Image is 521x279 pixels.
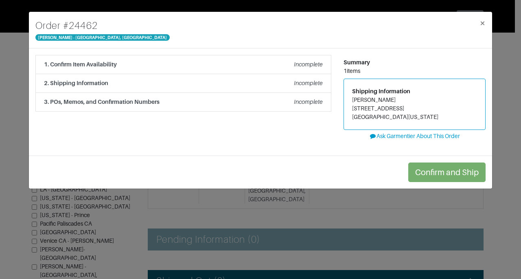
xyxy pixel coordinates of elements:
strong: 1. Confirm Item Availability [44,61,117,68]
em: Incomplete [294,80,323,86]
span: × [479,18,486,29]
button: Close [473,12,492,35]
strong: 3. POs, Memos, and Confirmation Numbers [44,99,160,105]
div: 1 items [344,67,486,75]
em: Incomplete [294,61,323,68]
address: [PERSON_NAME] [STREET_ADDRESS] [GEOGRAPHIC_DATA][US_STATE] [352,96,477,121]
h4: Order # 24462 [35,18,170,33]
button: Confirm and Ship [408,163,486,182]
button: Ask Garmentier About This Order [344,130,486,143]
div: Summary [344,58,486,67]
span: Shipping Information [352,88,410,94]
em: Incomplete [294,99,323,105]
span: [PERSON_NAME] - [GEOGRAPHIC_DATA], [GEOGRAPHIC_DATA] [35,34,170,41]
iframe: Intercom live chat [493,251,513,271]
strong: 2. Shipping Information [44,80,108,86]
